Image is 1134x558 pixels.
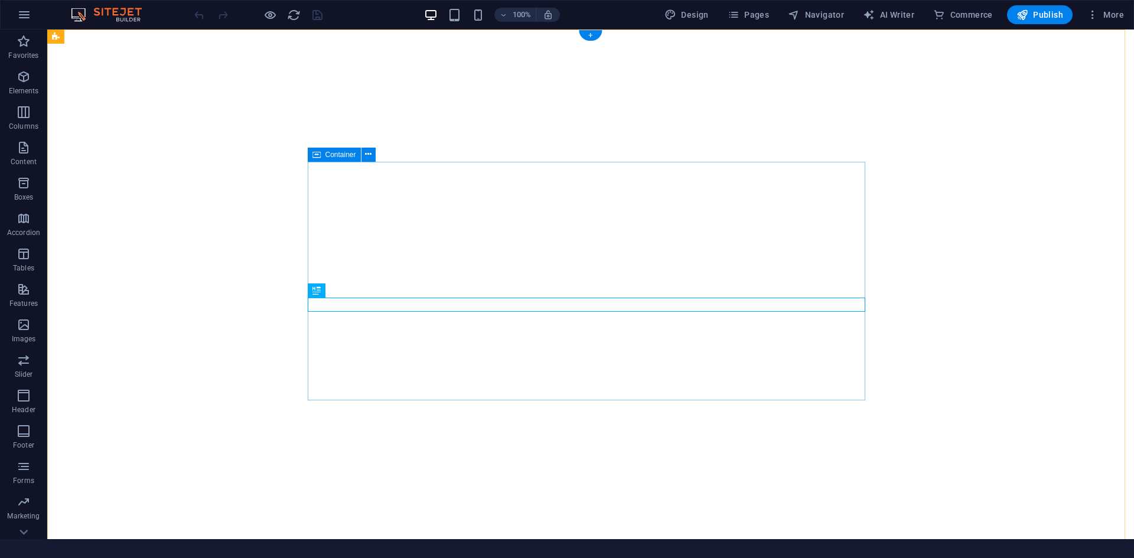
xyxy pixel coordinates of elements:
div: Design (Ctrl+Alt+Y) [660,5,713,24]
p: Features [9,299,38,308]
span: Publish [1016,9,1063,21]
button: Navigator [783,5,849,24]
p: Slider [15,370,33,379]
p: Tables [13,263,34,273]
p: Favorites [8,51,38,60]
button: Design [660,5,713,24]
span: Navigator [788,9,844,21]
span: More [1087,9,1124,21]
button: AI Writer [858,5,919,24]
p: Columns [9,122,38,131]
div: + [579,30,602,41]
button: Click here to leave preview mode and continue editing [263,8,277,22]
p: Elements [9,86,39,96]
p: Header [12,405,35,415]
span: Container [325,151,356,158]
i: Reload page [287,8,301,22]
span: Commerce [933,9,993,21]
p: Forms [13,476,34,485]
img: Editor Logo [68,8,157,22]
p: Footer [13,440,34,450]
p: Marketing [7,511,40,521]
p: Boxes [14,192,34,202]
i: On resize automatically adjust zoom level to fit chosen device. [543,9,553,20]
h6: 100% [512,8,531,22]
span: AI Writer [863,9,914,21]
button: Publish [1007,5,1073,24]
button: 100% [494,8,536,22]
p: Images [12,334,36,344]
p: Content [11,157,37,167]
button: Pages [723,5,774,24]
span: Pages [728,9,769,21]
button: More [1082,5,1129,24]
button: reload [286,8,301,22]
span: Design [664,9,709,21]
button: Commerce [928,5,998,24]
p: Accordion [7,228,40,237]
